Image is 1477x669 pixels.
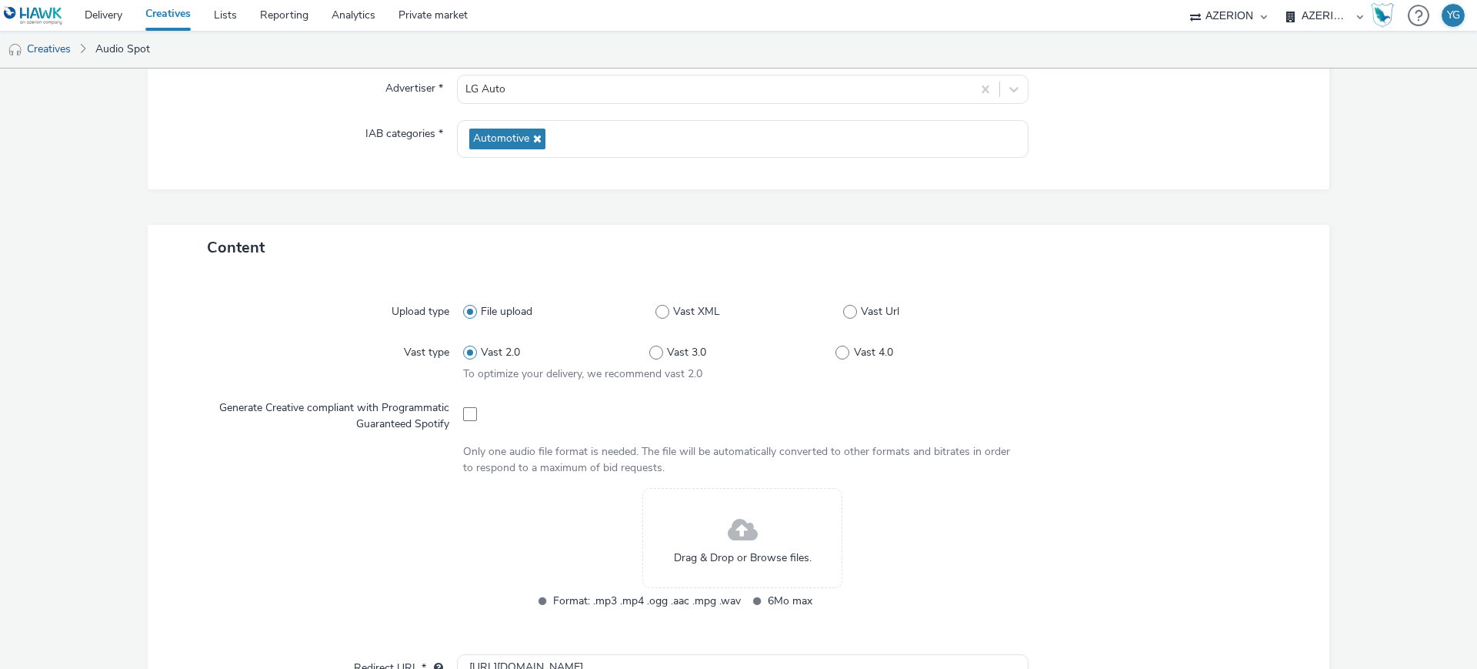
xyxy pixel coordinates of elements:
span: To optimize your delivery, we recommend vast 2.0 [463,366,702,381]
span: Vast 4.0 [854,345,893,360]
div: Only one audio file format is needed. The file will be automatically converted to other formats a... [463,444,1022,476]
label: Generate Creative compliant with Programmatic Guaranteed Spotify [175,394,455,432]
span: Format: .mp3 .mp4 .ogg .aac .mpg .wav [553,592,741,610]
span: Vast 2.0 [481,345,520,360]
label: IAB categories * [359,120,449,142]
div: YG [1447,4,1460,27]
span: 6Mo max [768,592,955,610]
span: Vast 3.0 [667,345,706,360]
img: Hawk Academy [1371,3,1394,28]
label: Vast type [398,339,455,360]
img: audio [8,42,23,58]
a: Audio Spot [88,31,158,68]
label: Upload type [385,298,455,319]
span: Vast Url [861,304,899,319]
span: Vast XML [673,304,720,319]
span: File upload [481,304,532,319]
img: undefined Logo [4,6,63,25]
span: Automotive [473,132,529,146]
span: Content [207,237,265,258]
label: Advertiser * [379,75,449,96]
span: Drag & Drop or Browse files. [674,550,812,566]
a: Hawk Academy [1371,3,1400,28]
